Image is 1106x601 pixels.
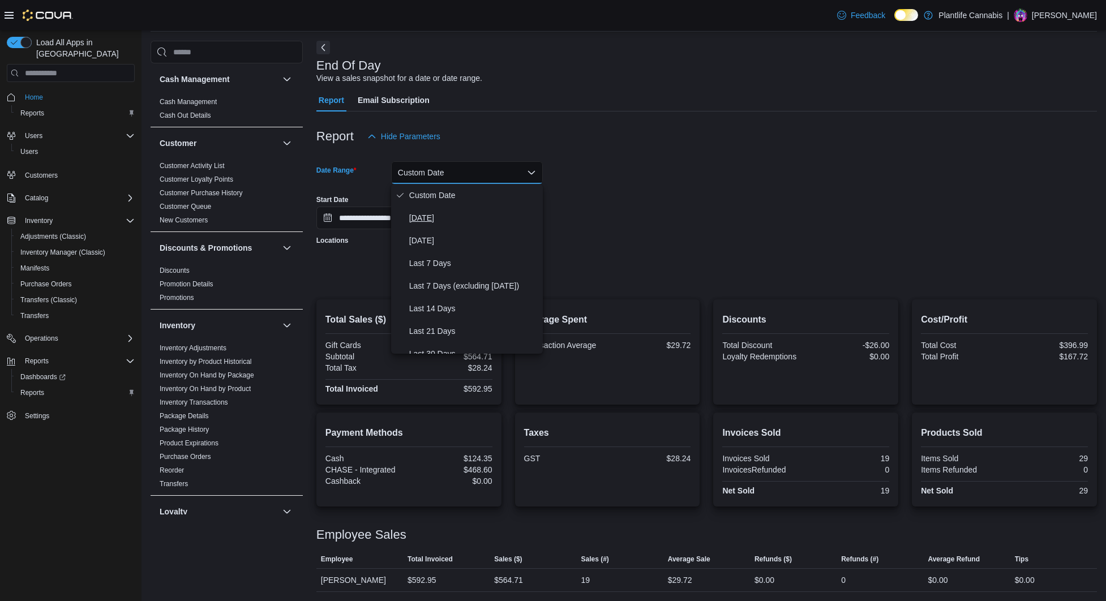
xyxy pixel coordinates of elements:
[160,385,251,393] a: Inventory On Hand by Product
[160,453,211,461] a: Purchase Orders
[316,130,354,143] h3: Report
[160,466,184,474] a: Reorder
[25,171,58,180] span: Customers
[23,10,73,21] img: Cova
[610,341,691,350] div: $29.72
[321,555,353,564] span: Employee
[160,398,228,407] span: Inventory Transactions
[25,334,58,343] span: Operations
[160,411,209,420] span: Package Details
[160,452,211,461] span: Purchase Orders
[11,276,139,292] button: Purchase Orders
[160,480,188,488] a: Transfers
[151,159,303,231] div: Customer
[160,357,252,366] span: Inventory by Product Historical
[325,341,406,350] div: Gift Cards
[20,409,54,423] a: Settings
[1007,486,1088,495] div: 29
[160,479,188,488] span: Transfers
[160,371,254,380] span: Inventory On Hand by Package
[20,91,48,104] a: Home
[316,41,330,54] button: Next
[581,573,590,587] div: 19
[524,313,691,327] h2: Average Spent
[11,292,139,308] button: Transfers (Classic)
[20,354,135,368] span: Reports
[16,386,49,400] a: Reports
[25,194,48,203] span: Catalog
[16,106,135,120] span: Reports
[921,341,1002,350] div: Total Cost
[20,354,53,368] button: Reports
[20,191,135,205] span: Catalog
[808,486,889,495] div: 19
[160,111,211,119] a: Cash Out Details
[160,280,213,289] span: Promotion Details
[16,246,135,259] span: Inventory Manager (Classic)
[2,330,139,346] button: Operations
[16,246,110,259] a: Inventory Manager (Classic)
[411,352,492,361] div: $564.71
[25,357,49,366] span: Reports
[391,161,543,184] button: Custom Date
[20,264,49,273] span: Manifests
[358,89,430,111] span: Email Subscription
[841,573,846,587] div: 0
[20,232,86,241] span: Adjustments (Classic)
[280,319,294,332] button: Inventory
[325,384,378,393] strong: Total Invoiced
[20,191,53,205] button: Catalog
[160,162,225,170] a: Customer Activity List
[381,131,440,142] span: Hide Parameters
[409,324,538,338] span: Last 21 Days
[16,309,53,323] a: Transfers
[494,573,523,587] div: $564.71
[151,264,303,309] div: Discounts & Promotions
[921,465,1002,474] div: Items Refunded
[524,454,605,463] div: GST
[20,147,38,156] span: Users
[20,168,135,182] span: Customers
[160,98,217,106] a: Cash Management
[151,95,303,127] div: Cash Management
[16,386,135,400] span: Reports
[160,344,226,353] span: Inventory Adjustments
[1015,573,1035,587] div: $0.00
[7,84,135,453] nav: Complex example
[325,454,406,463] div: Cash
[25,411,49,420] span: Settings
[280,241,294,255] button: Discounts & Promotions
[851,10,885,21] span: Feedback
[409,211,538,225] span: [DATE]
[160,320,278,331] button: Inventory
[160,202,211,211] span: Customer Queue
[808,341,889,350] div: -$26.00
[722,426,889,440] h2: Invoices Sold
[755,573,774,587] div: $0.00
[160,293,194,302] span: Promotions
[921,313,1088,327] h2: Cost/Profit
[409,256,538,270] span: Last 7 Days
[494,555,522,564] span: Sales ($)
[894,9,918,21] input: Dark Mode
[11,308,139,324] button: Transfers
[160,189,243,197] a: Customer Purchase History
[151,341,303,495] div: Inventory
[20,214,57,227] button: Inventory
[411,384,492,393] div: $592.95
[581,555,608,564] span: Sales (#)
[16,261,135,275] span: Manifests
[20,109,44,118] span: Reports
[921,454,1002,463] div: Items Sold
[1032,8,1097,22] p: [PERSON_NAME]
[20,214,135,227] span: Inventory
[16,145,135,158] span: Users
[160,216,208,225] span: New Customers
[316,59,381,72] h3: End Of Day
[160,138,196,149] h3: Customer
[160,412,209,420] a: Package Details
[409,302,538,315] span: Last 14 Days
[325,352,406,361] div: Subtotal
[2,213,139,229] button: Inventory
[316,569,403,591] div: [PERSON_NAME]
